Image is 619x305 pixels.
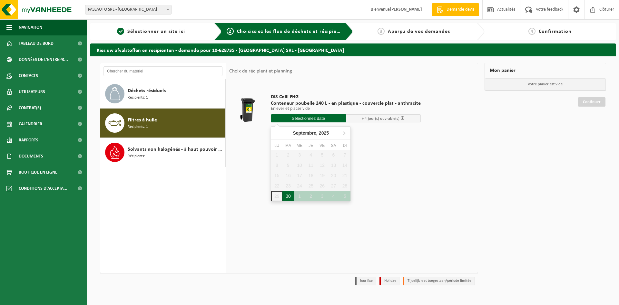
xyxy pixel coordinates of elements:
[282,191,294,201] div: 30
[294,191,305,201] div: 1
[103,66,222,76] input: Chercher du matériel
[227,28,234,35] span: 2
[128,153,148,159] span: Récipients: 1
[19,164,57,180] span: Boutique en ligne
[328,142,339,149] div: Sa
[19,148,43,164] span: Documents
[128,124,148,130] span: Récipients: 1
[271,100,421,107] span: Conteneur poubelle 240 L - en plastique - couvercle plat - anthracite
[271,107,421,111] p: Enlever et placer vide
[355,277,376,285] li: Jour fixe
[294,142,305,149] div: Me
[19,116,42,132] span: Calendrier
[19,84,45,100] span: Utilisateurs
[85,5,172,14] span: PASSAUTO SRL - MONTIGNIES-SUR-SAMBRE
[445,6,476,13] span: Demande devis
[319,131,329,135] i: 2025
[403,277,475,285] li: Tijdelijk niet toegestaan/période limitée
[117,28,124,35] span: 1
[317,191,328,201] div: 3
[271,114,346,122] input: Sélectionnez date
[378,28,385,35] span: 3
[19,35,54,52] span: Tableau de bord
[578,97,605,107] a: Continuer
[19,52,68,68] span: Données de l'entrepr...
[19,132,38,148] span: Rapports
[19,100,41,116] span: Contrat(s)
[271,94,421,100] span: DIS Colli FHG
[90,43,616,56] h2: Kies uw afvalstoffen en recipiënten - demande pour 10-628735 - [GEOGRAPHIC_DATA] SRL - [GEOGRAPHI...
[19,68,38,84] span: Contacts
[290,128,331,138] div: Septembre,
[485,78,606,91] p: Votre panier est vide
[539,29,572,34] span: Confirmation
[128,116,157,124] span: Filtres à huile
[282,142,294,149] div: Ma
[388,29,450,34] span: Aperçu de vos demandes
[100,109,226,138] button: Filtres à huile Récipients: 1
[128,146,224,153] span: Solvants non halogénés - à haut pouvoir calorifique en IBC
[127,29,185,34] span: Sélectionner un site ici
[128,87,166,95] span: Déchets résiduels
[362,117,399,121] span: + 4 jour(s) ouvrable(s)
[128,95,148,101] span: Récipients: 1
[237,29,344,34] span: Choisissiez les flux de déchets et récipients
[432,3,479,16] a: Demande devis
[379,277,399,285] li: Holiday
[271,142,282,149] div: Lu
[100,79,226,109] button: Déchets résiduels Récipients: 1
[390,7,422,12] strong: [PERSON_NAME]
[100,138,226,167] button: Solvants non halogénés - à haut pouvoir calorifique en IBC Récipients: 1
[339,142,350,149] div: Di
[317,142,328,149] div: Ve
[19,19,42,35] span: Navigation
[485,63,606,78] div: Mon panier
[305,191,317,201] div: 2
[85,5,171,14] span: PASSAUTO SRL - MONTIGNIES-SUR-SAMBRE
[93,28,209,35] a: 1Sélectionner un site ici
[19,180,67,196] span: Conditions d'accepta...
[528,28,535,35] span: 4
[226,63,295,79] div: Choix de récipient et planning
[305,142,317,149] div: Je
